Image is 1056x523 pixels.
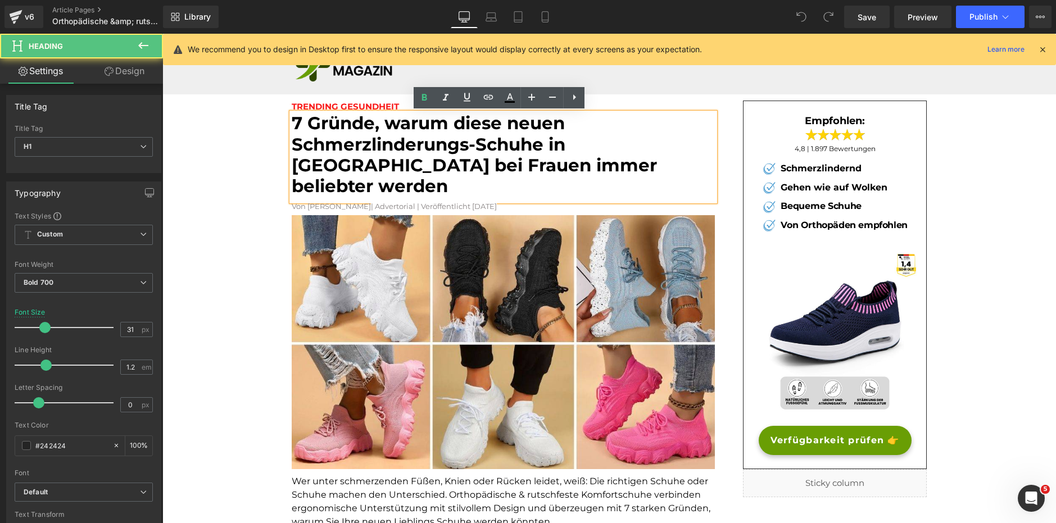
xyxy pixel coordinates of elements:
[29,42,63,51] span: Heading
[188,43,702,56] p: We recommend you to design in Desktop first to ensure the responsive layout would display correct...
[15,511,153,519] div: Text Transform
[35,439,107,452] input: Color
[596,392,749,421] a: Verfügbarkeit prüfen 👉
[598,81,747,94] h3: Empfohlen:
[15,308,46,316] div: Font Size
[618,148,725,159] b: Gehen wie auf Wolken
[129,168,209,177] font: Von [PERSON_NAME]
[632,111,713,119] span: 4,8 | 1.897 Bewertungen
[209,168,334,177] span: | Advertorial | Veröffentlicht [DATE]
[969,12,998,21] span: Publish
[532,6,559,28] a: Mobile
[608,400,737,413] span: Verfügbarkeit prüfen 👉
[15,211,153,220] div: Text Styles
[1018,485,1045,512] iframe: Intercom live chat
[24,488,48,497] i: Default
[817,6,840,28] button: Redo
[184,12,211,22] span: Library
[894,6,951,28] a: Preview
[22,10,37,24] div: v6
[15,261,153,269] div: Font Weight
[24,278,53,286] b: Bold 700
[15,384,153,392] div: Letter Spacing
[908,11,938,23] span: Preview
[37,230,63,239] b: Custom
[142,401,151,408] span: px
[790,6,813,28] button: Undo
[84,58,165,84] a: Design
[15,346,153,354] div: Line Height
[129,67,237,78] span: TRENDING GESUNDHEIT
[129,79,495,163] font: 7 Gründe, warum diese neuen Schmerzlinderungs-Schuhe in [GEOGRAPHIC_DATA] bei Frauen immer belieb...
[142,363,151,371] span: em
[478,6,505,28] a: Laptop
[4,6,43,28] a: v6
[142,326,151,333] span: px
[129,442,548,493] font: Wer unter schmerzenden Füßen, Knien oder Rücken leidet, weiß: Die richtigen Schuhe oder Schuhe ma...
[15,95,48,111] div: Title Tag
[125,436,152,456] div: %
[618,167,699,178] b: Bequeme Schuhe
[505,6,532,28] a: Tablet
[15,469,153,477] div: Font
[618,186,745,197] b: Von Orthopäden empfohlen
[24,142,31,151] b: H1
[858,11,876,23] span: Save
[52,6,182,15] a: Article Pages
[15,421,153,429] div: Text Color
[451,6,478,28] a: Desktop
[618,129,699,140] b: Schmerzlindernd
[15,125,153,133] div: Title Tag
[163,6,219,28] a: New Library
[956,6,1025,28] button: Publish
[1029,6,1052,28] button: More
[983,43,1029,56] a: Learn more
[15,182,61,198] div: Typography
[1041,485,1050,494] span: 5
[52,17,160,26] span: Orthopädische &amp; rutschfeste Komfortschuhe - 7 Gründe Adv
